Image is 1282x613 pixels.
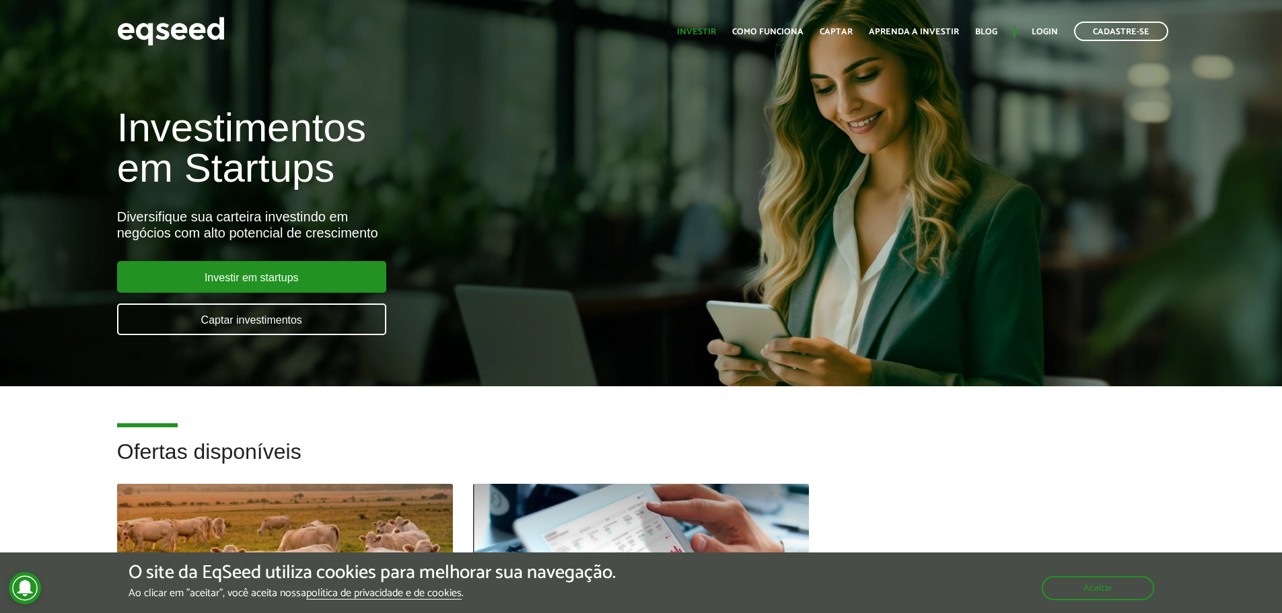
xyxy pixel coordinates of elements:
a: Captar [820,28,853,36]
a: Blog [975,28,997,36]
p: Ao clicar em "aceitar", você aceita nossa . [129,587,616,600]
button: Aceitar [1042,576,1154,600]
a: Login [1032,28,1058,36]
a: Aprenda a investir [869,28,959,36]
img: EqSeed [117,13,225,49]
a: Cadastre-se [1074,22,1168,41]
h2: Ofertas disponíveis [117,440,1166,484]
div: Diversifique sua carteira investindo em negócios com alto potencial de crescimento [117,209,738,241]
h1: Investimentos em Startups [117,108,738,188]
a: Investir em startups [117,261,386,293]
h5: O site da EqSeed utiliza cookies para melhorar sua navegação. [129,563,616,583]
a: política de privacidade e de cookies [306,588,462,600]
a: Captar investimentos [117,303,386,335]
a: Como funciona [732,28,804,36]
a: Investir [677,28,716,36]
